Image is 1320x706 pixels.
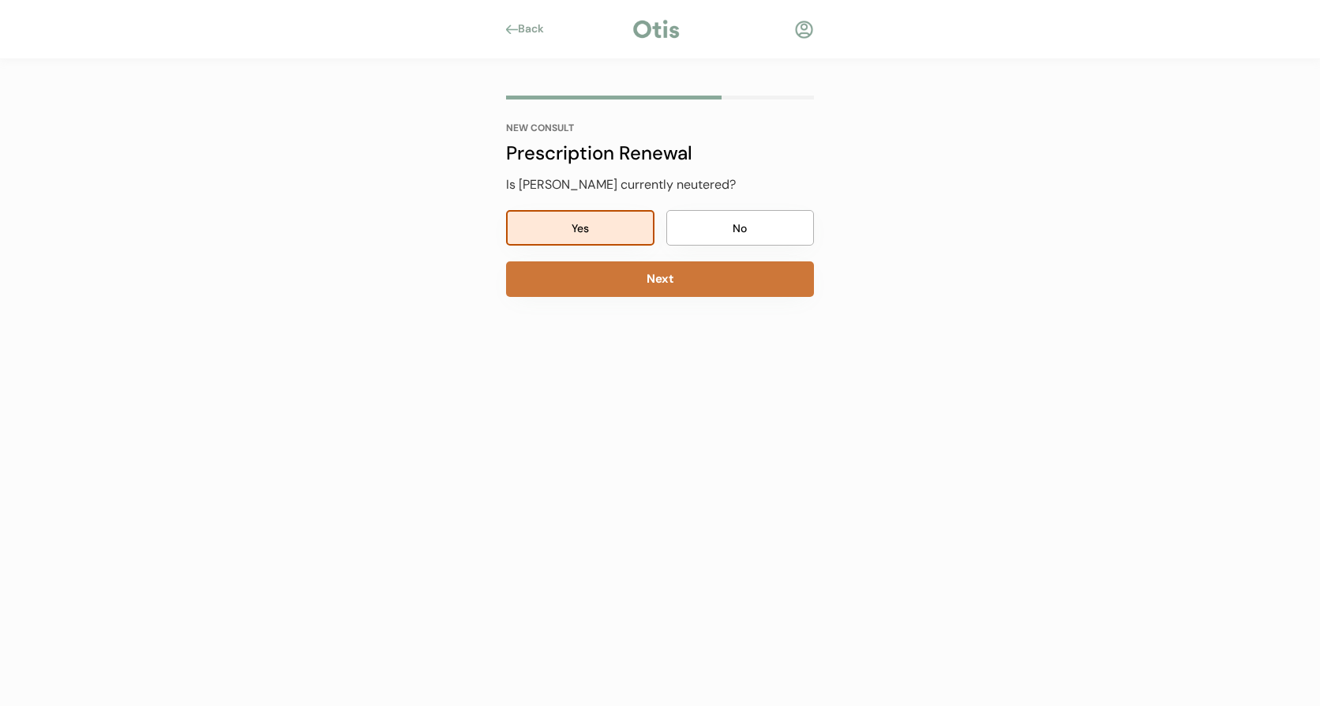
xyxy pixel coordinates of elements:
[506,210,654,246] button: Yes
[506,175,814,194] div: Is [PERSON_NAME] currently neutered?
[518,21,553,37] div: Back
[506,139,814,167] div: Prescription Renewal
[506,123,814,133] div: NEW CONSULT
[666,210,815,246] button: No
[506,261,814,297] button: Next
